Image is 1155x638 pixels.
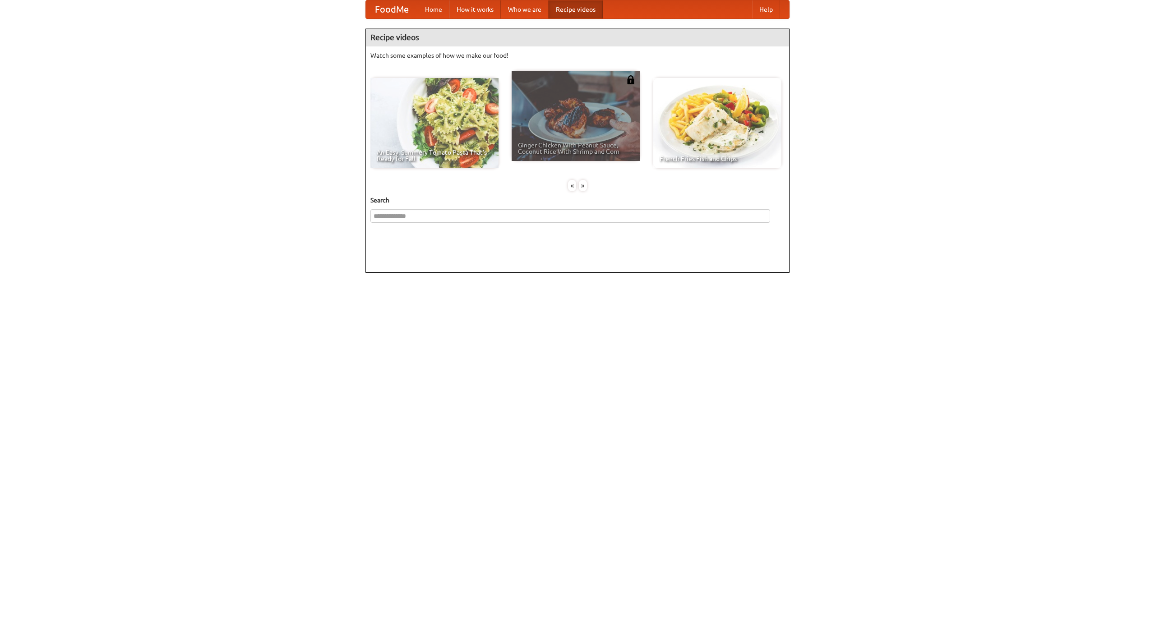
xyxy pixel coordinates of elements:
[501,0,549,18] a: Who we are
[370,196,785,205] h5: Search
[377,149,492,162] span: An Easy, Summery Tomato Pasta That's Ready for Fall
[449,0,501,18] a: How it works
[579,180,587,191] div: »
[366,0,418,18] a: FoodMe
[568,180,576,191] div: «
[626,75,635,84] img: 483408.png
[366,28,789,46] h4: Recipe videos
[752,0,780,18] a: Help
[653,78,781,168] a: French Fries Fish and Chips
[370,51,785,60] p: Watch some examples of how we make our food!
[370,78,499,168] a: An Easy, Summery Tomato Pasta That's Ready for Fall
[549,0,603,18] a: Recipe videos
[418,0,449,18] a: Home
[660,156,775,162] span: French Fries Fish and Chips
